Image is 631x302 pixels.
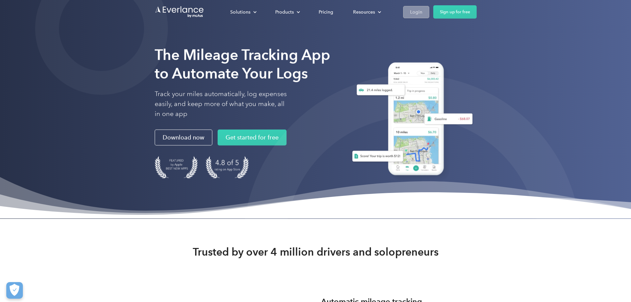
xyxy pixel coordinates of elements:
[224,6,262,18] div: Solutions
[155,6,204,18] a: Go to homepage
[319,8,333,16] div: Pricing
[218,130,287,146] a: Get started for free
[155,89,287,119] p: Track your miles automatically, log expenses easily, and keep more of what you make, all in one app
[403,6,429,18] a: Login
[353,8,375,16] div: Resources
[155,156,198,178] img: Badge for Featured by Apple Best New Apps
[312,6,340,18] a: Pricing
[433,5,477,19] a: Sign up for free
[155,46,330,82] strong: The Mileage Tracking App to Automate Your Logs
[155,130,212,146] a: Download now
[346,6,387,18] div: Resources
[344,57,477,183] img: Everlance, mileage tracker app, expense tracking app
[269,6,305,18] div: Products
[230,8,250,16] div: Solutions
[193,245,439,259] strong: Trusted by over 4 million drivers and solopreneurs
[275,8,294,16] div: Products
[6,282,23,299] button: Cookies Settings
[206,156,249,178] img: 4.9 out of 5 stars on the app store
[410,8,422,16] div: Login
